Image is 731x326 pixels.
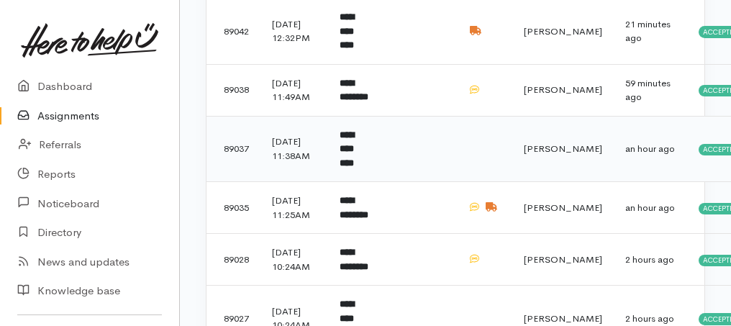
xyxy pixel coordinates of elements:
td: [DATE] 11:38AM [260,116,328,182]
span: [PERSON_NAME] [524,312,602,325]
td: 89028 [206,234,260,286]
td: 89037 [206,116,260,182]
span: [PERSON_NAME] [524,142,602,155]
time: an hour ago [625,142,675,155]
time: 2 hours ago [625,253,674,266]
td: 89038 [206,64,260,116]
span: [PERSON_NAME] [524,253,602,266]
span: [PERSON_NAME] [524,83,602,96]
time: an hour ago [625,202,675,214]
time: 2 hours ago [625,312,674,325]
td: 89035 [206,182,260,234]
time: 21 minutes ago [625,18,671,45]
span: [PERSON_NAME] [524,202,602,214]
td: [DATE] 11:25AM [260,182,328,234]
td: [DATE] 10:24AM [260,234,328,286]
td: [DATE] 11:49AM [260,64,328,116]
time: 59 minutes ago [625,77,671,104]
span: [PERSON_NAME] [524,25,602,37]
